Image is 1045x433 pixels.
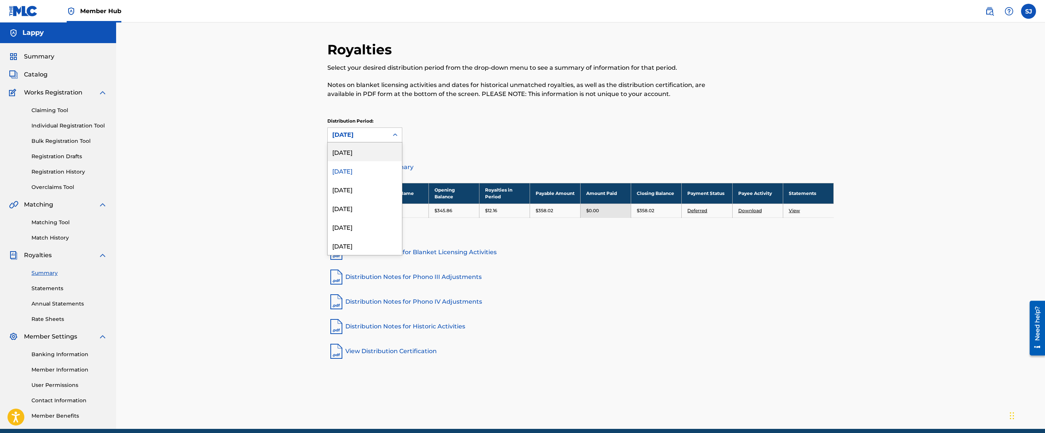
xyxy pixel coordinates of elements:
a: View [789,208,800,213]
img: pdf [327,342,345,360]
img: pdf [327,268,345,286]
div: 드래그 [1010,405,1014,427]
img: Works Registration [9,88,19,97]
a: Claiming Tool [31,106,107,114]
a: Distribution Notes for Blanket Licensing Activities [327,243,834,261]
iframe: Chat Widget [1008,397,1045,433]
a: Distribution Notes for Phono III Adjustments [327,268,834,286]
h2: Royalties [327,41,396,58]
a: Distribution Notes for Phono IV Adjustments [327,293,834,311]
p: $358.02 [536,207,553,214]
span: Works Registration [24,88,82,97]
div: [DATE] [328,199,402,217]
span: Matching [24,200,53,209]
th: Payable Amount [530,183,581,204]
img: Catalog [9,70,18,79]
span: Summary [24,52,54,61]
p: Distribution Period: [327,118,402,124]
h5: Lappy [22,28,44,37]
img: expand [98,332,107,341]
div: [DATE] [328,142,402,161]
div: [DATE] [328,217,402,236]
th: Payee Activity [732,183,783,204]
a: SummarySummary [9,52,54,61]
th: Statements [783,183,833,204]
img: pdf [327,293,345,311]
img: Member Settings [9,332,18,341]
a: Annual Statements [31,300,107,308]
a: Deferred [687,208,707,213]
a: Rate Sheets [31,315,107,323]
th: Opening Balance [428,183,479,204]
a: Matching Tool [31,219,107,226]
th: Payee Name [378,183,428,204]
a: Bulk Registration Tool [31,137,107,145]
div: 채팅 위젯 [1008,397,1045,433]
a: Summary [31,269,107,277]
a: Banking Information [31,351,107,358]
div: [DATE] [328,236,402,255]
a: Registration Drafts [31,153,107,160]
a: Registration History [31,168,107,176]
img: pdf [327,318,345,336]
a: Individual Registration Tool [31,122,107,130]
th: Closing Balance [631,183,682,204]
th: Payment Status [682,183,732,204]
a: Public Search [982,4,997,19]
a: Contact Information [31,397,107,405]
a: Match History [31,234,107,242]
span: Royalties [24,251,52,260]
a: User Permissions [31,381,107,389]
img: Matching [9,200,18,209]
img: Accounts [9,28,18,37]
img: Royalties [9,251,18,260]
p: $12.16 [485,207,497,214]
th: Royalties in Period [479,183,530,204]
p: $358.02 [637,207,654,214]
img: expand [98,251,107,260]
a: Download [738,208,762,213]
p: Select your desired distribution period from the drop-down menu to see a summary of information f... [327,63,717,72]
a: Member Information [31,366,107,374]
a: Distribution Summary [327,158,834,176]
img: expand [98,88,107,97]
img: MLC Logo [9,6,38,16]
img: help [1005,7,1014,16]
a: View Distribution Certification [327,342,834,360]
a: Overclaims Tool [31,183,107,191]
p: Notes on blanket licensing activities and dates for historical unmatched royalties, as well as th... [327,81,717,99]
span: Catalog [24,70,48,79]
img: expand [98,200,107,209]
td: Lappy [378,204,428,217]
a: Statements [31,285,107,292]
div: [DATE] [332,130,384,139]
span: Member Hub [80,7,121,15]
div: [DATE] [328,180,402,199]
th: Amount Paid [581,183,631,204]
img: Summary [9,52,18,61]
p: $0.00 [586,207,599,214]
div: [DATE] [328,161,402,180]
iframe: Resource Center [1024,298,1045,358]
a: CatalogCatalog [9,70,48,79]
a: Distribution Notes for Historic Activities [327,318,834,336]
p: $345.86 [434,207,452,214]
div: User Menu [1021,4,1036,19]
div: Help [1002,4,1017,19]
span: Member Settings [24,332,77,341]
img: Top Rightsholder [67,7,76,16]
img: search [985,7,994,16]
a: Member Benefits [31,412,107,420]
